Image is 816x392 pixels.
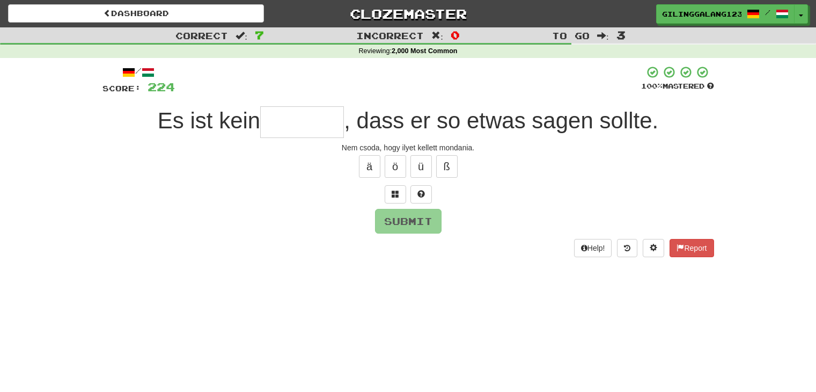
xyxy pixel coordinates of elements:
[662,9,741,19] span: GIlinggalang123
[102,142,714,153] div: Nem csoda, hogy ilyet kellett mondania.
[102,66,175,79] div: /
[236,31,247,40] span: :
[656,4,795,24] a: GIlinggalang123 /
[451,28,460,41] span: 0
[616,28,626,41] span: 3
[431,31,443,40] span: :
[385,155,406,178] button: ö
[280,4,536,23] a: Clozemaster
[436,155,458,178] button: ß
[344,108,658,133] span: , dass er so etwas sagen sollte.
[670,239,714,257] button: Report
[410,155,432,178] button: ü
[617,239,637,257] button: Round history (alt+y)
[158,108,260,133] span: Es ist kein
[356,30,424,41] span: Incorrect
[255,28,264,41] span: 7
[102,84,141,93] span: Score:
[392,47,457,55] strong: 2,000 Most Common
[574,239,612,257] button: Help!
[641,82,714,91] div: Mastered
[375,209,442,234] button: Submit
[641,82,663,90] span: 100 %
[8,4,264,23] a: Dashboard
[359,155,380,178] button: ä
[385,185,406,204] button: Switch sentence to multiple choice alt+p
[597,31,609,40] span: :
[148,80,175,93] span: 224
[552,30,590,41] span: To go
[175,30,228,41] span: Correct
[410,185,432,204] button: Single letter hint - you only get 1 per sentence and score half the points! alt+h
[765,9,770,16] span: /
